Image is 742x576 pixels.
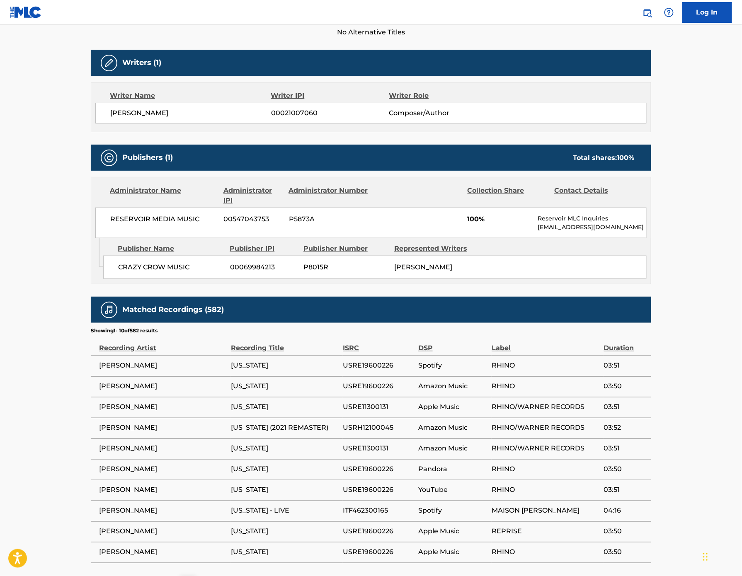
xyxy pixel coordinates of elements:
[99,402,227,412] span: [PERSON_NAME]
[99,423,227,433] span: [PERSON_NAME]
[418,382,487,392] span: Amazon Music
[110,186,217,206] div: Administrator Name
[418,485,487,495] span: YouTube
[231,335,339,353] div: Recording Title
[643,7,652,17] img: search
[122,58,161,68] h5: Writers (1)
[492,465,599,474] span: RHINO
[468,214,532,224] span: 100%
[418,361,487,371] span: Spotify
[418,465,487,474] span: Pandora
[118,244,223,254] div: Publisher Name
[231,382,339,392] span: [US_STATE]
[389,108,496,118] span: Composer/Author
[99,444,227,454] span: [PERSON_NAME]
[104,153,114,163] img: Publishers
[10,6,42,18] img: MLC Logo
[492,444,599,454] span: RHINO/WARNER RECORDS
[418,506,487,516] span: Spotify
[604,335,647,353] div: Duration
[122,153,173,162] h5: Publishers (1)
[343,506,414,516] span: ITF462300165
[91,327,158,335] p: Showing 1 - 10 of 582 results
[573,153,635,163] div: Total shares:
[343,527,414,537] span: USRE19600226
[231,485,339,495] span: [US_STATE]
[604,423,647,433] span: 03:52
[703,545,708,569] div: Drag
[99,335,227,353] div: Recording Artist
[289,186,369,206] div: Administrator Number
[99,547,227,557] span: [PERSON_NAME]
[661,4,677,21] div: Help
[110,108,271,118] span: [PERSON_NAME]
[230,262,297,272] span: 00069984213
[394,244,479,254] div: Represented Writers
[554,186,635,206] div: Contact Details
[492,382,599,392] span: RHINO
[538,223,646,232] p: [EMAIL_ADDRESS][DOMAIN_NAME]
[492,335,599,353] div: Label
[418,527,487,537] span: Apple Music
[343,382,414,392] span: USRE19600226
[701,536,742,576] iframe: Chat Widget
[343,547,414,557] span: USRE19600226
[231,423,339,433] span: [US_STATE] (2021 REMASTER)
[604,527,647,537] span: 03:50
[343,423,414,433] span: USRH12100045
[418,444,487,454] span: Amazon Music
[99,506,227,516] span: [PERSON_NAME]
[231,547,339,557] span: [US_STATE]
[389,91,496,101] div: Writer Role
[604,361,647,371] span: 03:51
[343,485,414,495] span: USRE19600226
[99,485,227,495] span: [PERSON_NAME]
[104,305,114,315] img: Matched Recordings
[418,547,487,557] span: Apple Music
[394,263,452,271] span: [PERSON_NAME]
[492,402,599,412] span: RHINO/WARNER RECORDS
[231,465,339,474] span: [US_STATE]
[271,91,389,101] div: Writer IPI
[99,361,227,371] span: [PERSON_NAME]
[99,382,227,392] span: [PERSON_NAME]
[110,214,218,224] span: RESERVOIR MEDIA MUSIC
[122,305,224,315] h5: Matched Recordings (582)
[118,262,224,272] span: CRAZY CROW MUSIC
[604,402,647,412] span: 03:51
[639,4,656,21] a: Public Search
[682,2,732,23] a: Log In
[91,27,651,37] span: No Alternative Titles
[492,361,599,371] span: RHINO
[110,91,271,101] div: Writer Name
[604,547,647,557] span: 03:50
[343,465,414,474] span: USRE19600226
[418,335,487,353] div: DSP
[231,402,339,412] span: [US_STATE]
[224,214,283,224] span: 00547043753
[468,186,548,206] div: Collection Share
[604,485,647,495] span: 03:51
[223,186,282,206] div: Administrator IPI
[343,335,414,353] div: ISRC
[604,444,647,454] span: 03:51
[303,244,388,254] div: Publisher Number
[271,108,389,118] span: 00021007060
[343,444,414,454] span: USRE11300131
[231,361,339,371] span: [US_STATE]
[289,214,369,224] span: P5873A
[99,527,227,537] span: [PERSON_NAME]
[418,402,487,412] span: Apple Music
[604,506,647,516] span: 04:16
[99,465,227,474] span: [PERSON_NAME]
[492,547,599,557] span: RHINO
[104,58,114,68] img: Writers
[617,154,635,162] span: 100 %
[230,244,297,254] div: Publisher IPI
[231,444,339,454] span: [US_STATE]
[538,214,646,223] p: Reservoir MLC Inquiries
[492,506,599,516] span: MAISON [PERSON_NAME]
[664,7,674,17] img: help
[343,402,414,412] span: USRE11300131
[303,262,388,272] span: P8015R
